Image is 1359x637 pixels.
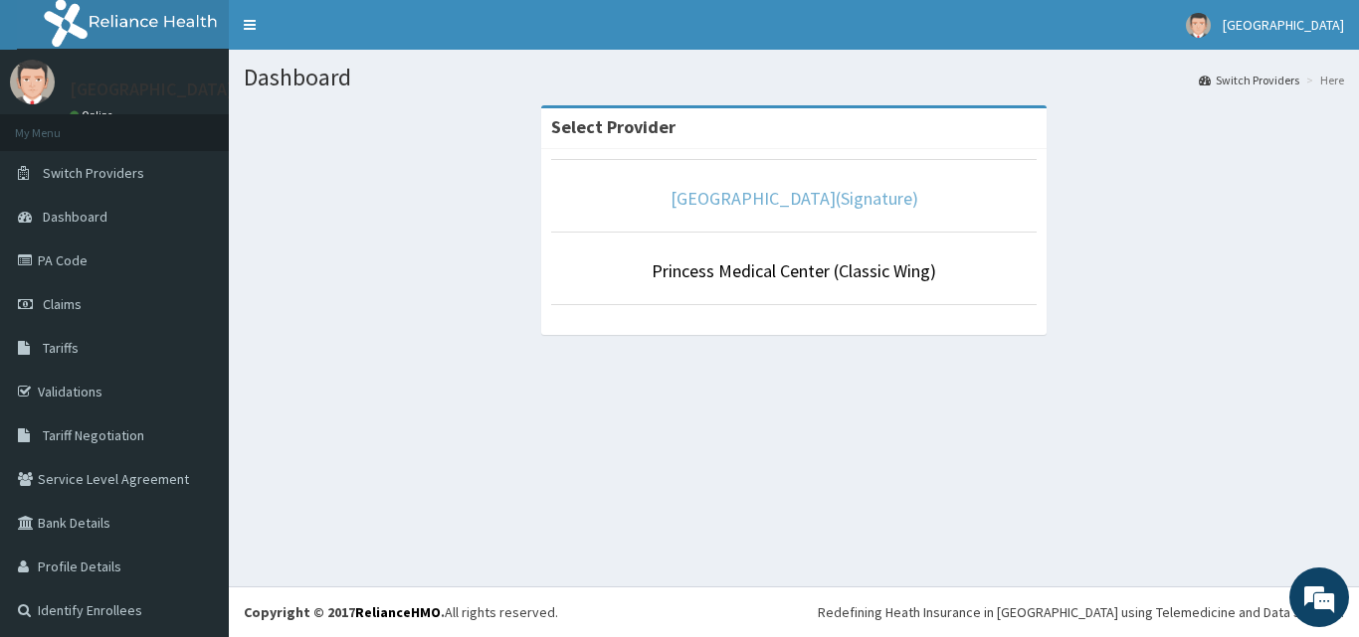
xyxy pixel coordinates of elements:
strong: Copyright © 2017 . [244,603,445,621]
div: Minimize live chat window [326,10,374,58]
li: Here [1301,72,1344,88]
a: RelianceHMO [355,603,441,621]
textarea: Type your message and hit 'Enter' [10,425,379,495]
footer: All rights reserved. [229,586,1359,637]
span: Tariffs [43,339,79,357]
strong: Select Provider [551,115,676,138]
a: Princess Medical Center (Classic Wing) [652,259,936,282]
p: [GEOGRAPHIC_DATA] [70,80,234,98]
a: [GEOGRAPHIC_DATA](Signature) [671,187,918,210]
span: Tariff Negotiation [43,426,144,444]
span: Dashboard [43,208,107,226]
span: Switch Providers [43,164,144,182]
div: Redefining Heath Insurance in [GEOGRAPHIC_DATA] using Telemedicine and Data Science! [818,602,1344,622]
img: User Image [10,60,55,104]
span: We're online! [115,192,275,393]
span: Claims [43,295,82,313]
img: User Image [1186,13,1211,38]
img: d_794563401_company_1708531726252_794563401 [37,99,81,149]
a: Switch Providers [1199,72,1299,88]
a: Online [70,108,117,122]
h1: Dashboard [244,65,1344,90]
div: Chat with us now [103,111,334,137]
span: [GEOGRAPHIC_DATA] [1223,16,1344,34]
